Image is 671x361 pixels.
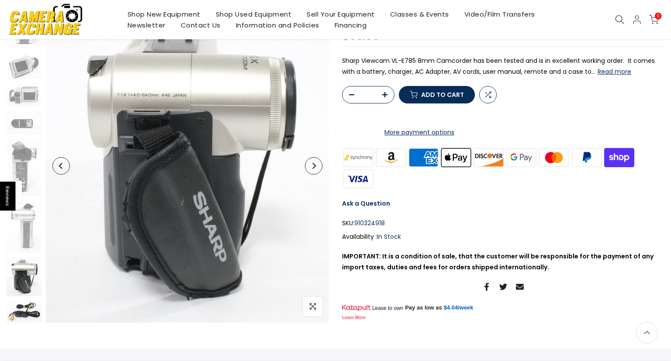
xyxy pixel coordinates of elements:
[571,147,603,168] img: paypal
[342,147,375,168] img: synchrony
[354,218,385,229] span: 910324918
[342,199,390,208] a: Ask a Question
[538,147,571,168] img: master
[649,15,659,24] a: 0
[7,139,42,196] img: Sharp VL-E785 Viewcam 8 Video Equipment - Video Camera Sharp 910324918
[342,231,664,242] div: Availability :
[305,157,322,175] button: Next
[598,67,631,75] button: Read more
[208,9,299,20] a: Shop Used Equipment
[457,9,543,20] a: Video/Film Transfers
[7,83,42,107] img: Sharp VL-E785 Viewcam 8 Video Equipment - Video Camera Sharp 910324918
[120,9,208,20] a: Shop New Equipment
[421,91,464,97] span: Add to cart
[382,9,457,20] a: Classes & Events
[603,147,636,168] img: shopify pay
[636,322,658,344] a: Back to the top
[173,20,228,31] a: Contact Us
[342,31,379,42] div: $99.99
[405,304,442,312] span: Pay as low as
[505,147,538,168] img: google pay
[444,304,474,312] a: $4.04/week
[499,282,507,292] a: Share on Twitter
[228,20,327,31] a: Information and Policies
[299,9,383,20] a: Sell Your Equipment
[440,147,473,168] img: apple pay
[375,147,408,168] img: amazon payments
[7,111,42,134] img: Sharp VL-E785 Viewcam 8 Video Equipment - Video Camera Sharp 910324918
[7,301,42,323] img: Sharp VL-E785 Viewcam 8 Video Equipment - Video Camera Sharp 910324918
[407,147,440,168] img: american express
[342,168,375,189] img: visa
[7,53,42,79] img: Sharp VL-E785 Viewcam 8 Video Equipment - Video Camera Sharp 910324918
[399,86,475,103] button: Add to cart
[327,20,374,31] a: Financing
[342,55,664,77] p: Sharp Viewcam VL-E785 8mm Camcorder has been tested and is in excellent working order. It comes w...
[655,13,661,19] span: 0
[342,315,366,320] a: Learn More
[516,282,524,292] a: Share on Email
[7,200,42,253] img: Sharp VL-E785 Viewcam 8 Video Equipment - Video Camera Sharp 910324918
[342,127,497,138] a: More payment options
[640,31,664,40] span: In Stock
[342,218,664,229] div: SKU:
[342,251,654,271] strong: IMPORTANT: It is a condition of sale, that the customer will be responsible for the payment of an...
[120,20,173,31] a: Newsletter
[483,282,491,292] a: Share on Facebook
[377,232,401,241] span: In Stock
[46,9,329,323] img: Sharp VL-E785 Viewcam 8 Video Equipment - Video Camera Sharp 910324918
[372,305,403,312] span: Lease to own
[473,147,505,168] img: discover
[7,258,42,296] img: Sharp VL-E785 Viewcam 8 Video Equipment - Video Camera Sharp 910324918
[52,157,70,175] button: Previous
